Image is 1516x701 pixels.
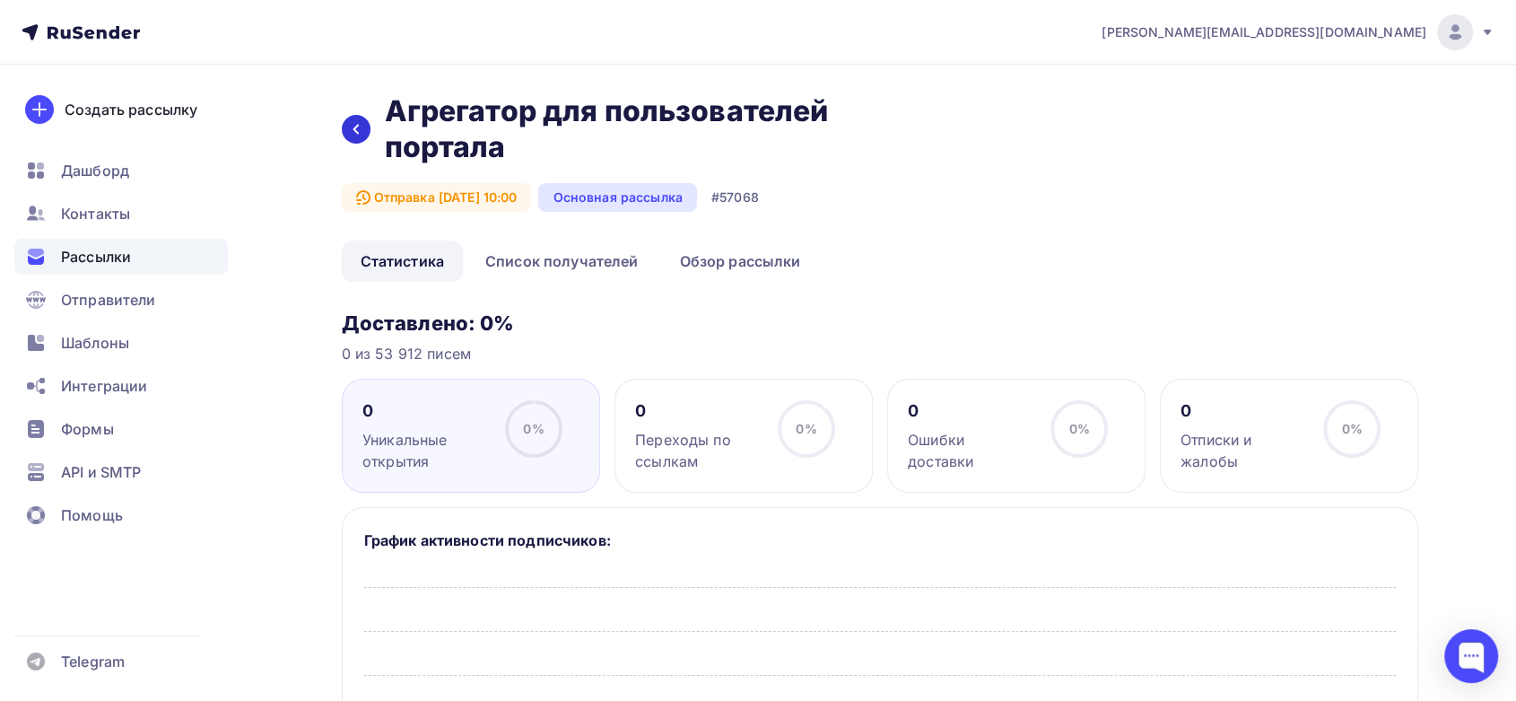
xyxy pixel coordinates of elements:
[342,311,1418,336] h3: Доставлено: 0%
[14,153,228,188] a: Дашборд
[342,241,463,282] a: Статистика
[1102,14,1494,50] a: [PERSON_NAME][EMAIL_ADDRESS][DOMAIN_NAME]
[711,188,759,206] div: #57068
[61,246,131,267] span: Рассылки
[385,93,927,165] h2: Агрегатор для пользователей портала
[523,421,544,436] span: 0%
[61,504,123,526] span: Помощь
[61,461,141,483] span: API и SMTP
[1181,429,1307,472] div: Отписки и жалобы
[466,241,658,282] a: Список получателей
[1068,421,1089,436] span: 0%
[14,411,228,447] a: Формы
[61,332,129,354] span: Шаблоны
[1341,421,1362,436] span: 0%
[61,160,129,181] span: Дашборд
[14,282,228,318] a: Отправители
[1181,400,1307,422] div: 0
[65,99,197,120] div: Создать рассылку
[14,239,228,275] a: Рассылки
[1102,23,1426,41] span: [PERSON_NAME][EMAIL_ADDRESS][DOMAIN_NAME]
[362,429,489,472] div: Уникальные открытия
[61,651,125,672] span: Telegram
[635,400,762,422] div: 0
[362,400,489,422] div: 0
[364,530,1396,551] h5: График активности подписчиков:
[61,289,156,311] span: Отправители
[61,375,147,397] span: Интеграции
[908,429,1034,472] div: Ошибки доставки
[61,418,114,440] span: Формы
[796,421,816,436] span: 0%
[61,203,130,224] span: Контакты
[660,241,819,282] a: Обзор рассылки
[14,196,228,232] a: Контакты
[342,183,532,212] div: Отправка [DATE] 10:00
[635,429,762,472] div: Переходы по ссылкам
[342,343,1418,364] div: 0 из 53 912 писем
[14,325,228,361] a: Шаблоны
[538,183,696,212] div: Основная рассылка
[908,400,1034,422] div: 0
